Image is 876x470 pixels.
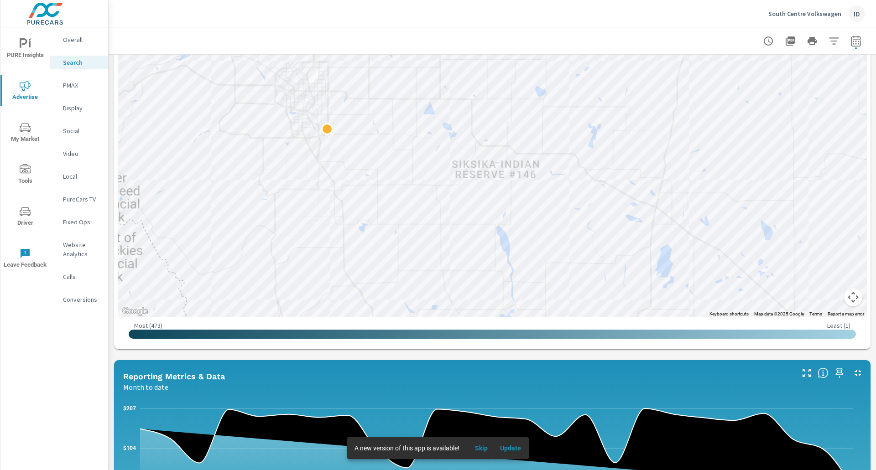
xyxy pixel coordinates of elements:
[63,103,101,113] p: Display
[3,248,47,270] span: Leave Feedback
[63,217,101,227] p: Fixed Ops
[63,58,101,67] p: Search
[50,270,108,284] div: Calls
[63,172,101,181] p: Local
[50,78,108,92] div: PMAX
[63,126,101,135] p: Social
[470,444,492,452] span: Skip
[818,367,829,378] span: Understand Search data over time and see how metrics compare to each other.
[768,10,841,18] p: South Centre Volkswagen
[50,124,108,138] div: Social
[803,32,821,50] button: Print Report
[134,321,162,330] p: Most ( 473 )
[3,122,47,145] span: My Market
[50,56,108,69] div: Search
[500,444,521,452] span: Update
[50,170,108,183] div: Local
[709,311,749,317] button: Keyboard shortcuts
[123,372,225,381] h5: Reporting Metrics & Data
[832,366,847,380] span: Save this to your personalized report
[3,206,47,228] span: Driver
[50,147,108,160] div: Video
[847,32,865,50] button: Select Date Range
[63,272,101,281] p: Calls
[0,27,50,279] div: nav menu
[3,164,47,186] span: Tools
[828,311,864,316] a: Report a map error
[754,311,804,316] span: Map data ©2025 Google
[355,444,459,452] span: A new version of this app is available!
[827,321,850,330] p: Least ( 1 )
[50,33,108,46] div: Overall
[123,445,136,451] text: $104
[781,32,799,50] button: "Export Report to PDF"
[496,441,525,455] button: Update
[825,32,843,50] button: Apply Filters
[63,81,101,90] p: PMAX
[850,366,865,380] button: Minimize Widget
[63,35,101,44] p: Overall
[50,293,108,306] div: Conversions
[63,295,101,304] p: Conversions
[809,311,822,316] a: Terms (opens in new tab)
[467,441,496,455] button: Skip
[120,305,150,317] a: Open this area in Google Maps (opens a new window)
[120,305,150,317] img: Google
[63,195,101,204] p: PureCars TV
[50,101,108,115] div: Display
[50,192,108,206] div: PureCars TV
[63,240,101,258] p: Website Analytics
[50,215,108,229] div: Fixed Ops
[50,238,108,261] div: Website Analytics
[849,5,865,22] div: ID
[63,149,101,158] p: Video
[3,38,47,61] span: PURE Insights
[799,366,814,380] button: Make Fullscreen
[123,382,168,393] p: Month to date
[3,80,47,103] span: Advertise
[123,405,136,412] text: $207
[844,288,862,306] button: Map camera controls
